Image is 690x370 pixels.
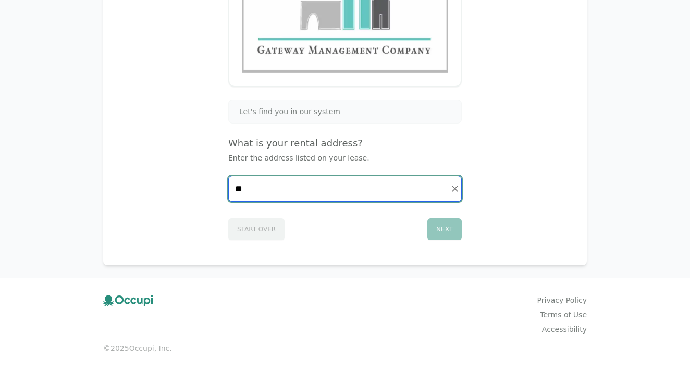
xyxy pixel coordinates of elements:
p: Enter the address listed on your lease. [228,153,462,163]
h4: What is your rental address? [228,136,462,151]
a: Accessibility [542,324,587,335]
span: Let's find you in our system [239,106,340,117]
a: Terms of Use [540,310,587,320]
small: © 2025 Occupi, Inc. [103,343,587,353]
button: Clear [448,181,462,196]
a: Privacy Policy [537,295,587,305]
input: Start typing... [229,176,461,201]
